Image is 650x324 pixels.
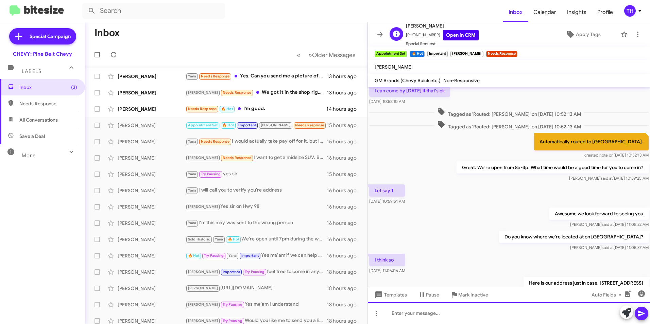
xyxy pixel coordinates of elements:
div: Yes ma'am I understand [186,301,327,308]
span: Try Pausing [223,319,242,323]
p: I can come by [DATE] if that's ok [369,85,450,97]
div: [PERSON_NAME] [118,122,186,129]
small: Important [427,51,448,57]
div: 16 hours ago [327,252,362,259]
p: Automatically routed to [GEOGRAPHIC_DATA]. [534,133,649,150]
button: Next [304,48,359,62]
div: We got it in the shop right now. Trying to get everything fixed on it. Once it gets out we would ... [186,89,327,96]
span: Needs Response [201,139,230,144]
span: Try Pausing [201,172,221,176]
span: [PERSON_NAME] [188,319,218,323]
span: Tagged as 'Routed: [PERSON_NAME]' on [DATE] 10:52:13 AM [434,108,584,118]
div: [PERSON_NAME] [118,301,186,308]
span: Apply Tags [576,28,601,40]
div: [PERSON_NAME] [118,220,186,227]
div: 15 hours ago [327,122,362,129]
div: 18 hours ago [327,269,362,275]
p: Do you know where we're located at on [GEOGRAPHIC_DATA]? [499,231,649,243]
span: [PERSON_NAME] [188,90,218,95]
span: Yana [188,188,196,193]
div: 13 hours ago [327,89,362,96]
span: More [22,152,36,159]
p: Let say 1 [369,184,405,197]
div: We're open until 7pm during the weekday and 5pm on the weekends please feel free to come by when ... [186,235,327,243]
p: Here is our address just in case. [STREET_ADDRESS] [524,277,649,289]
span: 🔥 Hot [228,237,239,241]
p: Awesome we look forward to seeing you [549,208,649,220]
span: Needs Response [19,100,77,107]
div: [PERSON_NAME] [118,252,186,259]
div: Can you send me your inventory [186,121,327,129]
div: 13 hours ago [327,73,362,80]
div: 18 hours ago [327,285,362,292]
div: 16 hours ago [327,236,362,243]
div: Yes. Can you send me a picture of the sticker of the blue LT I was looking at? [186,72,327,80]
span: [PERSON_NAME] [261,123,291,127]
span: Insights [562,2,592,22]
button: Mark Inactive [445,289,494,301]
span: Auto Fields [592,289,624,301]
div: [PERSON_NAME] [118,73,186,80]
span: Yana [188,139,196,144]
div: I'm this may was sent to the wrong person [186,219,327,227]
div: [PERSON_NAME] [118,269,186,275]
span: [PERSON_NAME] [188,286,218,290]
div: 16 hours ago [327,155,362,161]
span: » [308,51,312,59]
span: Yana [188,74,196,78]
span: Needs Response [188,107,217,111]
span: Inbox [19,84,77,91]
span: [PERSON_NAME] [DATE] 10:59:25 AM [569,176,649,181]
button: Auto Fields [586,289,630,301]
span: [PERSON_NAME] [DATE] 11:05:22 AM [570,222,649,227]
button: TH [618,5,643,17]
div: 14 hours ago [326,106,362,112]
div: I will call you to verify you're address [186,186,327,194]
div: I want to get a midsize SUV. Buick, Chevy, or GMC [186,154,327,162]
span: [PERSON_NAME] [188,156,218,160]
span: [PERSON_NAME] [188,302,218,307]
span: Needs Response [295,123,324,127]
div: 18 hours ago [327,301,362,308]
span: Needs Response [223,90,252,95]
a: Open in CRM [443,30,479,40]
span: All Conversations [19,116,58,123]
span: Important [223,270,240,274]
span: Tagged as 'Routed: [PERSON_NAME]' on [DATE] 10:52:13 AM [434,120,584,130]
span: [DATE] 10:52:10 AM [369,99,405,104]
div: yes sir [186,170,327,178]
div: [PERSON_NAME] [118,138,186,145]
span: [PERSON_NAME] [406,22,479,30]
span: Labels [22,68,41,74]
span: Yana [215,237,223,241]
span: Templates [373,289,407,301]
span: Special Request [406,40,479,47]
span: Yana [228,253,237,258]
small: Appointment Set [375,51,407,57]
span: Try Pausing [245,270,264,274]
div: [PERSON_NAME] [118,187,186,194]
span: [PERSON_NAME] [375,64,413,70]
small: Needs Response [486,51,517,57]
span: said at [601,176,613,181]
span: Important [238,123,256,127]
span: Needs Response [223,156,252,160]
span: [DATE] 10:52:13 AM [584,152,649,158]
a: Calendar [528,2,562,22]
span: Try Pausing [223,302,242,307]
div: Yes ma'am if we can help you in any way please let us know [186,252,327,259]
div: 16 hours ago [327,203,362,210]
div: I would actually take pay off for it, but I doubt that would happen. If this is something that co... [186,138,327,145]
span: said at [602,222,614,227]
a: Inbox [503,2,528,22]
span: « [297,51,301,59]
div: [URL][DOMAIN_NAME] [186,284,327,292]
div: 15 hours ago [327,171,362,178]
small: 🔥 Hot [410,51,424,57]
span: created note on [584,152,614,158]
span: 🔥 Hot [222,123,234,127]
div: Yes sir on Hwy 98 [186,203,327,211]
div: I'm good. [186,105,326,113]
span: [DATE] 10:59:51 AM [369,199,405,204]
